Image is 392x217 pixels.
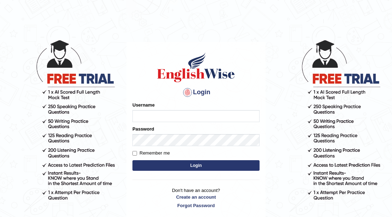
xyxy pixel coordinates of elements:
[132,160,260,171] button: Login
[132,187,260,209] p: Don't have an account?
[132,151,137,156] input: Remember me
[132,87,260,98] h4: Login
[132,194,260,200] a: Create an account
[156,52,236,83] img: Logo of English Wise sign in for intelligent practice with AI
[132,150,170,157] label: Remember me
[132,102,155,108] label: Username
[132,202,260,209] a: Forgot Password
[132,126,154,132] label: Password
